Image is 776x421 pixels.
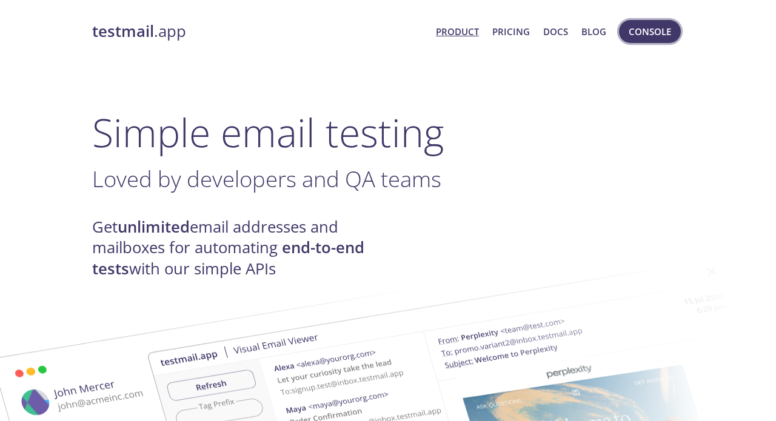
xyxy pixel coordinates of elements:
strong: unlimited [118,216,190,237]
span: Loved by developers and QA teams [92,164,441,194]
a: Docs [543,24,568,39]
strong: end-to-end tests [92,237,364,279]
a: Blog [581,24,606,39]
button: Console [619,20,681,43]
strong: testmail [92,21,154,42]
h4: Get email addresses and mailboxes for automating with our simple APIs [92,217,388,279]
a: Pricing [492,24,530,39]
h1: Simple email testing [92,109,684,156]
a: Product [436,24,479,39]
a: testmail.app [92,21,426,42]
span: Console [629,24,671,39]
